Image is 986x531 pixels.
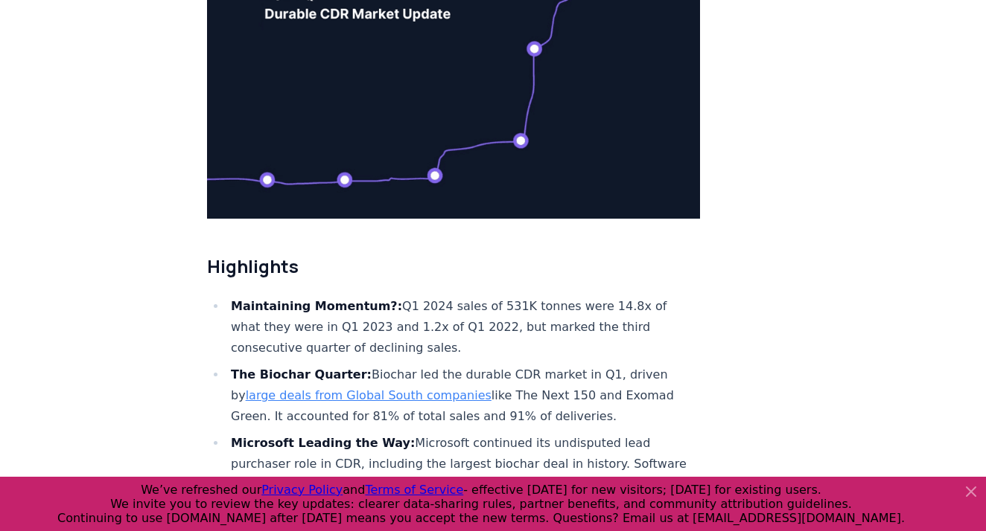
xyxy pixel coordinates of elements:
[226,296,700,358] li: Q1 2024 sales of 531K tonnes were 14.8x of what they were in Q1 2023 and 1.2x of Q1 2022, but mar...
[231,436,415,450] strong: Microsoft Leading the Way:
[226,364,700,427] li: Biochar led the durable CDR market in Q1, driven by like The Next 150 and Exomad Green. It accoun...
[231,367,372,382] strong: The Biochar Quarter:
[207,254,700,278] h2: Highlights
[246,388,492,402] a: large deals from Global South companies
[231,299,402,313] strong: Maintaining Momentum?:
[226,433,700,516] li: Microsoft continued its undisputed lead purchaser role in CDR, including the largest biochar deal...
